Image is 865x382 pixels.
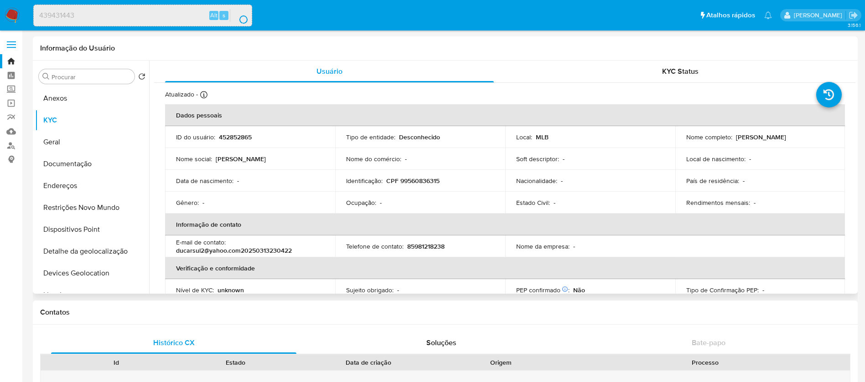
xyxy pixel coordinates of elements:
[176,238,226,246] p: E-mail de contato :
[561,177,563,185] p: -
[346,242,404,250] p: Telefone de contato :
[35,175,149,197] button: Endereços
[573,242,575,250] p: -
[176,155,212,163] p: Nome social :
[516,286,570,294] p: PEP confirmado :
[346,199,376,207] p: Ocupação :
[218,286,244,294] p: unknown
[686,155,746,163] p: Local de nascimento :
[426,337,456,348] span: Soluções
[35,109,149,131] button: KYC
[35,153,149,175] button: Documentação
[138,73,145,83] button: Retornar ao pedido padrão
[346,155,401,163] p: Nome do comércio :
[405,155,407,163] p: -
[165,104,845,126] th: Dados pessoais
[165,90,198,99] p: Atualizado -
[516,133,532,141] p: Local :
[63,358,170,367] div: Id
[35,131,149,153] button: Geral
[516,199,550,207] p: Estado Civil :
[407,242,445,250] p: 85981218238
[210,11,218,20] span: Alt
[52,73,131,81] input: Procurar
[223,11,225,20] span: s
[35,87,149,109] button: Anexos
[554,199,555,207] p: -
[40,308,850,317] h1: Contatos
[237,177,239,185] p: -
[35,240,149,262] button: Detalhe da geolocalização
[35,197,149,219] button: Restrições Novo Mundo
[216,155,266,163] p: [PERSON_NAME]
[316,66,342,76] span: Usuário
[386,177,440,185] p: CPF 99560836315
[754,199,756,207] p: -
[567,358,844,367] div: Processo
[302,358,435,367] div: Data de criação
[686,177,739,185] p: País de residência :
[176,199,199,207] p: Gênero :
[219,133,252,141] p: 452852865
[42,73,50,80] button: Procurar
[563,155,565,163] p: -
[762,286,764,294] p: -
[448,358,554,367] div: Origem
[516,177,557,185] p: Nacionalidade :
[40,44,115,53] h1: Informação do Usuário
[516,155,559,163] p: Soft descriptor :
[399,133,440,141] p: Desconhecido
[176,177,233,185] p: Data de nascimento :
[686,286,759,294] p: Tipo de Confirmação PEP :
[536,133,549,141] p: MLB
[346,286,394,294] p: Sujeito obrigado :
[153,337,195,348] span: Histórico CX
[743,177,745,185] p: -
[202,199,204,207] p: -
[35,262,149,284] button: Devices Geolocation
[764,11,772,19] a: Notificações
[165,257,845,279] th: Verificação e conformidade
[573,286,585,294] p: Não
[182,358,289,367] div: Estado
[686,199,750,207] p: Rendimentos mensais :
[35,219,149,240] button: Dispositivos Point
[230,9,249,22] button: search-icon
[397,286,399,294] p: -
[165,214,845,235] th: Informação de contato
[35,284,149,306] button: Lista Interna
[346,133,395,141] p: Tipo de entidade :
[706,10,755,20] span: Atalhos rápidos
[686,133,732,141] p: Nome completo :
[516,242,570,250] p: Nome da empresa :
[34,10,252,21] input: Pesquise usuários ou casos...
[176,286,214,294] p: Nível de KYC :
[176,246,292,255] p: ducarsul2@yahoo.com20250313230422
[794,11,845,20] p: weverton.gomes@mercadopago.com.br
[849,10,858,20] a: Sair
[749,155,751,163] p: -
[692,337,725,348] span: Bate-papo
[346,177,383,185] p: Identificação :
[662,66,699,76] span: KYC Status
[176,133,215,141] p: ID do usuário :
[736,133,786,141] p: [PERSON_NAME]
[380,199,382,207] p: -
